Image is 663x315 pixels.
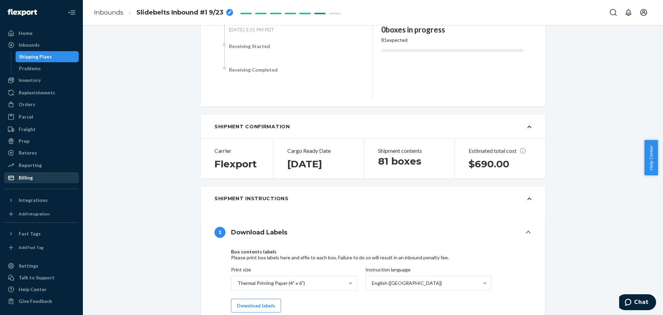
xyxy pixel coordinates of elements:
[4,39,79,50] a: Inbounds
[19,274,55,281] div: Talk to Support
[19,41,40,48] div: Inbounds
[238,280,305,287] div: Thermal Printing Paper (4" x 6")
[4,99,79,110] a: Orders
[19,53,52,60] div: Shipping Plans
[88,2,239,23] ol: breadcrumbs
[19,230,41,237] div: Fast Tags
[4,260,79,271] a: Settings
[214,147,259,155] p: Carrier
[19,65,41,72] div: Problems
[231,254,501,261] div: Please print box labels here and affix to each box. Failure to do so will result in an inbound pe...
[371,280,372,287] input: Instruction languageEnglish ([GEOGRAPHIC_DATA])
[214,123,290,130] div: Shipment Confirmation
[4,195,79,206] button: Integrations
[19,244,44,250] div: Add Fast Tag
[19,77,41,84] div: Inventory
[231,299,281,313] button: Download labels
[372,280,442,287] div: English ([GEOGRAPHIC_DATA])
[214,195,289,202] div: Shipment Instructions
[644,140,658,175] button: Help Center
[4,242,79,253] a: Add Fast Tag
[231,249,501,254] h4: Box contents labels
[381,37,523,44] div: 81 expected
[4,124,79,135] a: Freight
[65,6,79,19] button: Close Navigation
[4,87,79,98] a: Replenishments
[19,162,42,169] div: Reporting
[4,172,79,183] a: Billing
[231,228,287,237] h4: Download Labels
[19,101,35,108] div: Orders
[19,138,29,145] div: Prep
[4,272,79,283] button: Talk to Support
[378,155,441,167] h1: 81 boxes
[469,158,531,170] h1: $690.00
[231,266,251,276] span: Print size
[365,266,411,276] span: Instruction language
[19,197,48,204] div: Integrations
[4,111,79,122] a: Parcel
[237,280,238,287] input: Print sizeThermal Printing Paper (4" x 6")
[4,284,79,295] a: Help Center
[637,6,651,19] button: Open account menu
[4,147,79,158] a: Returns
[4,160,79,171] a: Reporting
[381,24,523,35] div: 0 boxes in progress
[619,294,656,312] iframe: Opens a widget where you can chat to one of our agents
[201,219,545,246] button: 1Download Labels
[19,298,52,305] div: Give Feedback
[19,286,47,293] div: Help Center
[16,63,79,74] a: Problems
[4,296,79,307] button: Give Feedback
[229,43,270,49] span: Receiving Started
[214,227,225,238] div: 1
[4,28,79,39] a: Home
[19,174,33,181] div: Billing
[19,30,32,37] div: Home
[4,136,79,147] a: Prep
[136,8,223,17] span: Slidebelts Inbound #1 9/23
[4,209,79,220] a: Add Integration
[19,113,33,120] div: Parcel
[19,126,36,133] div: Freight
[287,147,350,155] p: Cargo Ready Date
[229,26,274,33] div: [DATE] 3:51 PM PDT
[8,9,37,16] img: Flexport logo
[378,147,441,155] p: Shipment contents
[287,158,322,170] h1: [DATE]
[4,75,79,86] a: Inventory
[16,51,79,62] a: Shipping Plans
[19,89,55,96] div: Replenishments
[4,228,79,239] button: Fast Tags
[606,6,620,19] button: Open Search Box
[214,158,257,170] h1: Flexport
[469,147,531,155] p: Estimated total cost
[94,9,123,16] a: Inbounds
[19,262,38,269] div: Settings
[622,6,635,19] button: Open notifications
[19,149,37,156] div: Returns
[19,211,49,217] div: Add Integration
[229,67,278,73] span: Receiving Completed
